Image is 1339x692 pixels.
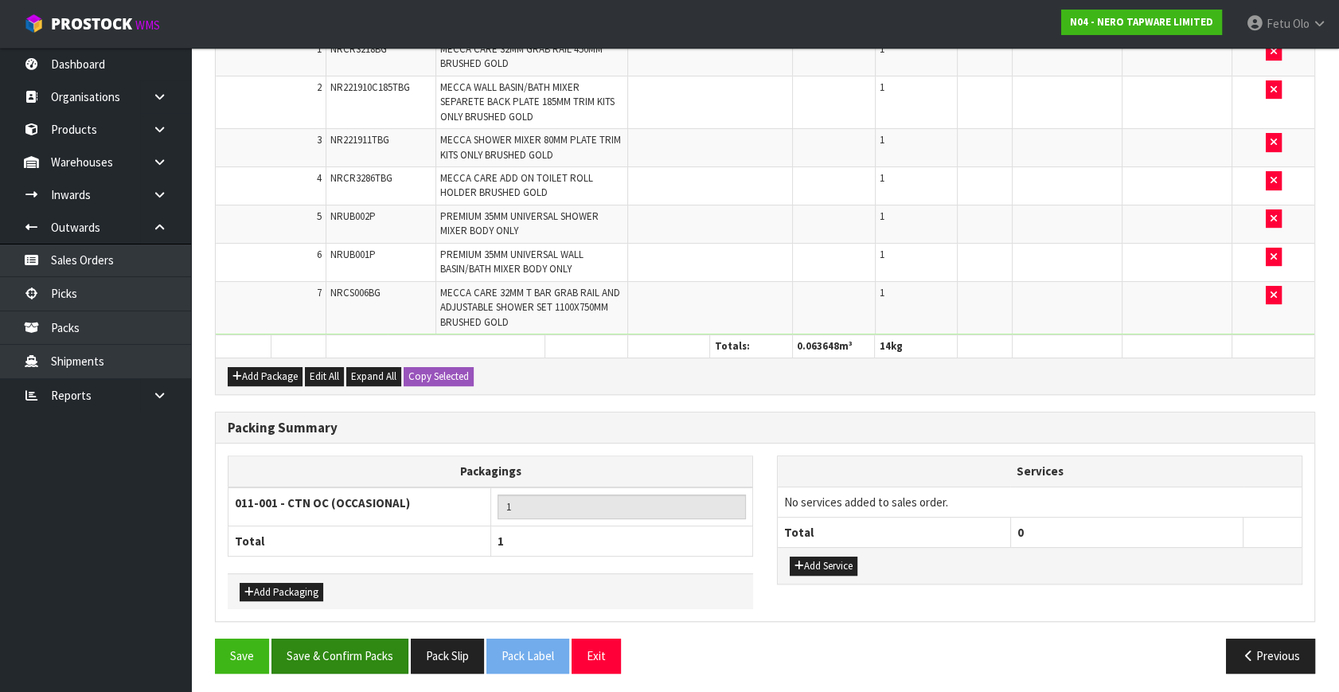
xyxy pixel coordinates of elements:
span: NRUB002P [330,209,376,223]
span: MECCA WALL BASIN/BATH MIXER SEPARETE BACK PLATE 185MM TRIM KITS ONLY BRUSHED GOLD [440,80,615,123]
span: 14 [879,339,890,353]
span: MECCA CARE ADD ON TOILET ROLL HOLDER BRUSHED GOLD [440,171,593,199]
img: cube-alt.png [24,14,44,33]
span: Olo [1293,16,1310,31]
button: Save [215,639,269,673]
span: 7 [317,286,322,299]
span: NRCR3218BG [330,42,387,56]
a: N04 - NERO TAPWARE LIMITED [1061,10,1222,35]
th: Total [778,518,1010,548]
span: MECCA CARE 32MM GRAB RAIL 450MM BRUSHED GOLD [440,42,603,70]
strong: N04 - NERO TAPWARE LIMITED [1070,15,1213,29]
span: PREMIUM 35MM UNIVERSAL SHOWER MIXER BODY ONLY [440,209,599,237]
button: Expand All [346,367,401,386]
button: Edit All [305,367,344,386]
span: ProStock [51,14,132,34]
span: NR221910C185TBG [330,80,410,94]
button: Copy Selected [404,367,474,386]
button: Save & Confirm Packs [271,639,408,673]
span: 3 [317,133,322,147]
th: kg [875,334,958,358]
button: Previous [1226,639,1315,673]
span: 1 [880,42,884,56]
span: Fetu [1267,16,1290,31]
span: NRCR3286TBG [330,171,392,185]
th: Packagings [228,456,753,487]
td: No services added to sales order. [778,487,1302,517]
span: 1 [880,171,884,185]
th: Totals: [710,334,793,358]
small: WMS [135,18,160,33]
span: 1 [880,133,884,147]
th: Total [228,526,491,556]
span: 1 [317,42,322,56]
span: 6 [317,248,322,261]
span: NRUB001P [330,248,376,261]
th: m³ [792,334,875,358]
span: MECCA CARE 32MM T BAR GRAB RAIL AND ADJUSTABLE SHOWER SET 1100X750MM BRUSHED GOLD [440,286,620,329]
span: 1 [498,534,504,549]
span: 1 [880,248,884,261]
button: Add Service [790,557,857,576]
span: NRCS006BG [330,286,381,299]
span: PREMIUM 35MM UNIVERSAL WALL BASIN/BATH MIXER BODY ONLY [440,248,584,276]
button: Pack Slip [411,639,484,673]
span: 1 [880,286,884,299]
span: 0.063648 [797,339,839,353]
span: 2 [317,80,322,94]
button: Exit [572,639,621,673]
span: 1 [880,80,884,94]
strong: 011-001 - CTN OC (OCCASIONAL) [235,495,410,510]
button: Add Packaging [240,583,323,602]
button: Pack Label [486,639,569,673]
span: 5 [317,209,322,223]
span: NR221911TBG [330,133,389,147]
span: 1 [880,209,884,223]
span: MECCA SHOWER MIXER 80MM PLATE TRIM KITS ONLY BRUSHED GOLD [440,133,621,161]
th: Services [778,456,1302,487]
span: 4 [317,171,322,185]
h3: Packing Summary [228,420,1302,436]
span: 0 [1017,525,1024,540]
button: Add Package [228,367,303,386]
span: Expand All [351,369,396,383]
